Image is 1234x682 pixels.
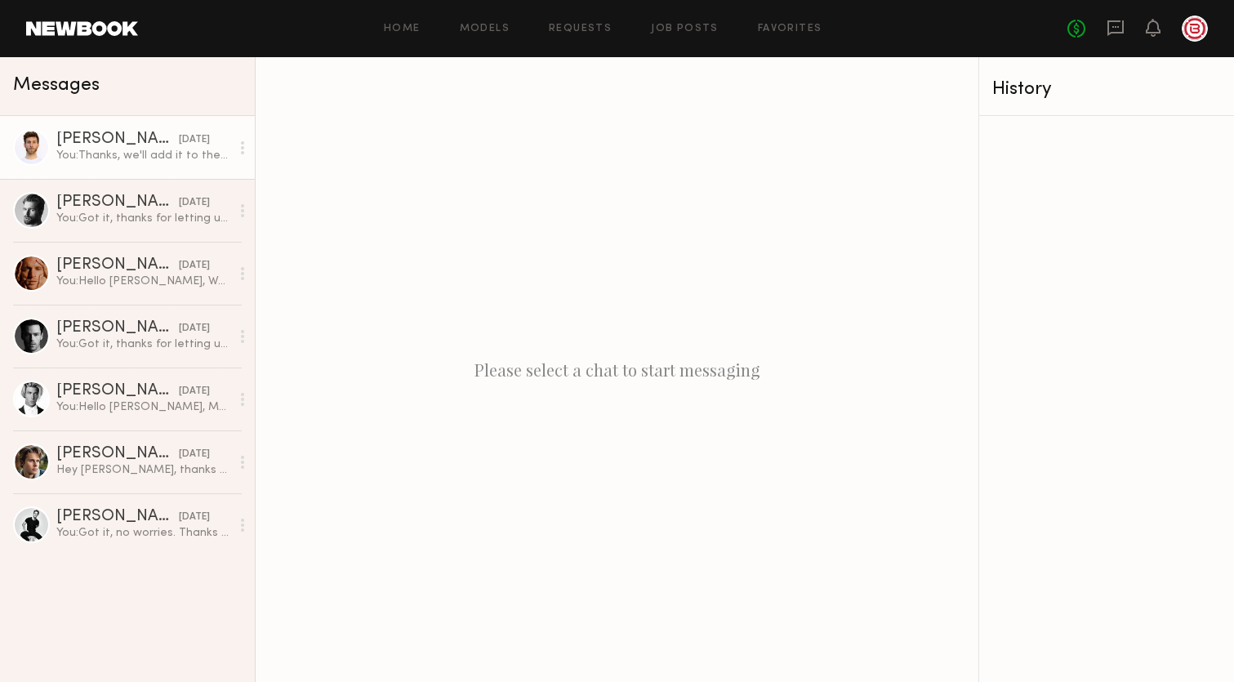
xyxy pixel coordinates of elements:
[56,446,179,462] div: [PERSON_NAME]
[56,148,230,163] div: You: Thanks, we'll add it to the call sheet
[256,57,978,682] div: Please select a chat to start messaging
[384,24,421,34] a: Home
[179,510,210,525] div: [DATE]
[651,24,719,34] a: Job Posts
[179,321,210,337] div: [DATE]
[56,383,179,399] div: [PERSON_NAME]
[56,337,230,352] div: You: Got it, thanks for letting us know
[56,274,230,289] div: You: Hello [PERSON_NAME], We can work with your $150/hr rate, so for 4 hours, $600. If that works...
[179,195,210,211] div: [DATE]
[179,447,210,462] div: [DATE]
[992,80,1221,99] div: History
[179,132,210,148] div: [DATE]
[56,320,179,337] div: [PERSON_NAME]
[549,24,612,34] a: Requests
[56,462,230,478] div: Hey [PERSON_NAME], thanks for reaching out! My rate for a half day is 1K. If that works for you p...
[56,194,179,211] div: [PERSON_NAME]
[758,24,822,34] a: Favorites
[460,24,510,34] a: Models
[56,509,179,525] div: [PERSON_NAME]
[56,399,230,415] div: You: Hello [PERSON_NAME], My name is [PERSON_NAME], and I’m reaching out to you on behalf of besi...
[56,257,179,274] div: [PERSON_NAME]
[56,131,179,148] div: [PERSON_NAME]
[13,76,100,95] span: Messages
[56,525,230,541] div: You: Got it, no worries. Thanks for letting us know.
[56,211,230,226] div: You: Got it, thanks for letting us know.
[179,258,210,274] div: [DATE]
[179,384,210,399] div: [DATE]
